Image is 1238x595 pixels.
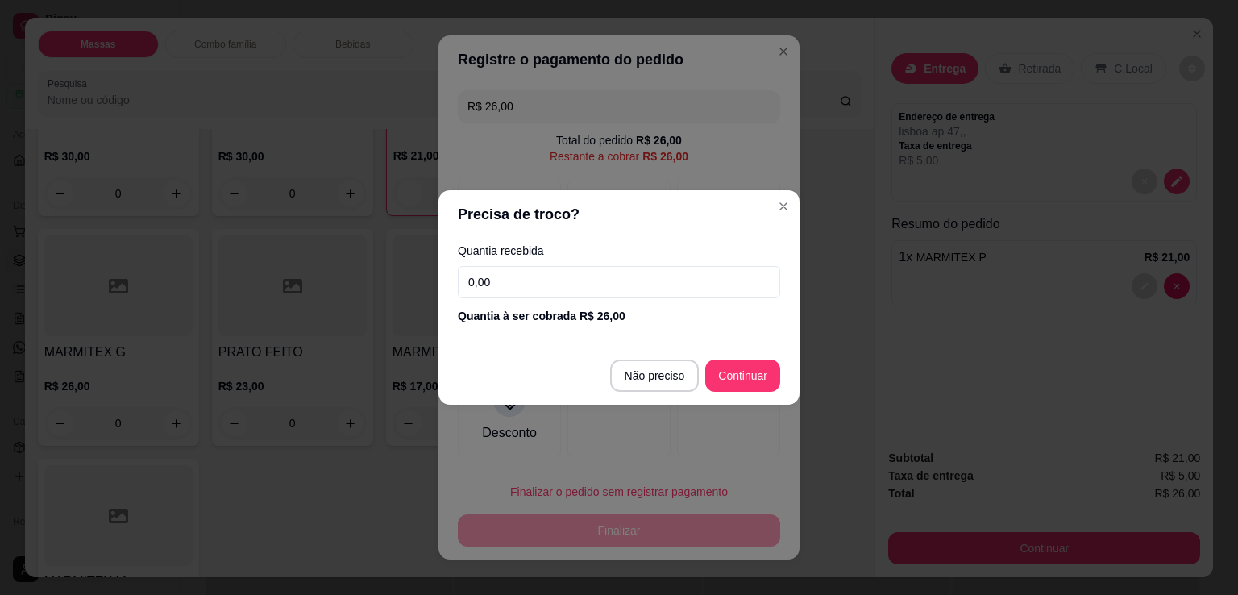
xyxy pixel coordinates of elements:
label: Quantia recebida [458,245,780,256]
button: Não preciso [610,360,700,392]
button: Close [771,193,796,219]
header: Precisa de troco? [438,190,800,239]
button: Continuar [705,360,780,392]
div: Quantia à ser cobrada R$ 26,00 [458,308,780,324]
